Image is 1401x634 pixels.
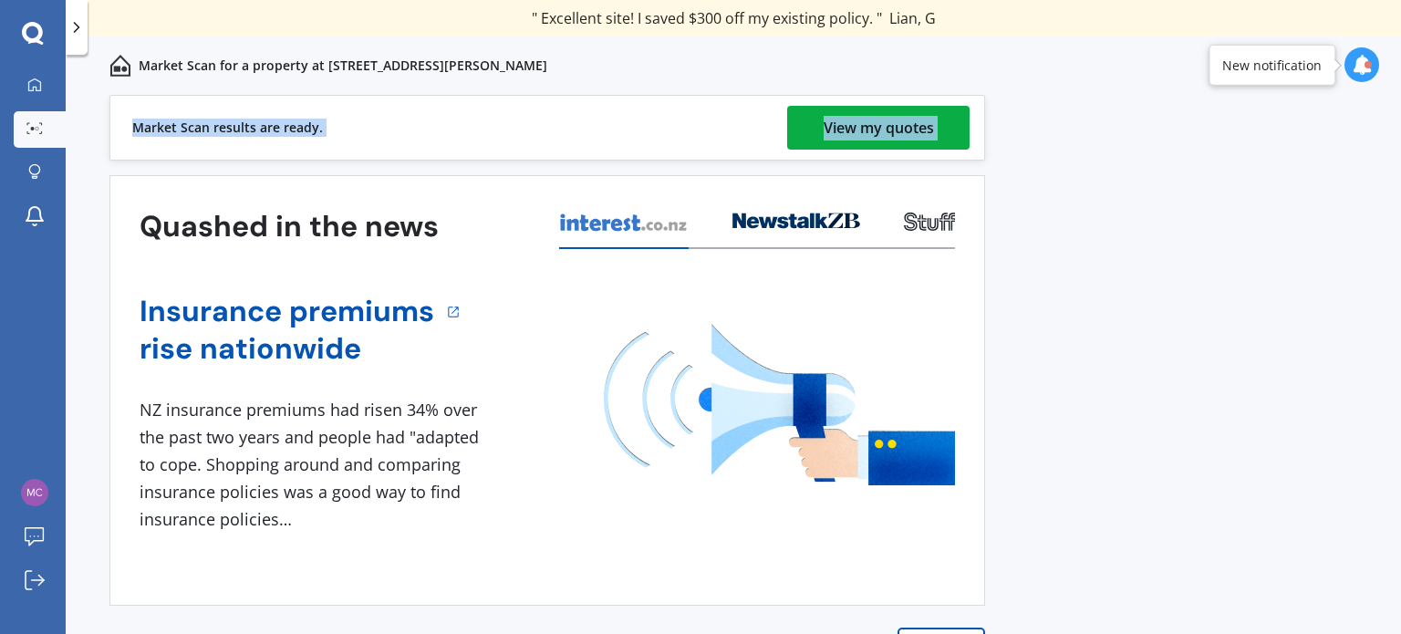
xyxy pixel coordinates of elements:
[21,479,48,506] img: b9d1eea48e868cdf35f9715bc56e5256
[140,330,434,368] a: rise nationwide
[139,57,547,75] p: Market Scan for a property at [STREET_ADDRESS][PERSON_NAME]
[140,208,439,245] h3: Quashed in the news
[824,106,934,150] div: View my quotes
[140,397,486,533] div: NZ insurance premiums had risen 34% over the past two years and people had "adapted to cope. Shop...
[787,106,970,150] a: View my quotes
[604,324,955,485] img: media image
[109,55,131,77] img: home-and-contents.b802091223b8502ef2dd.svg
[140,293,434,330] a: Insurance premiums
[132,96,323,160] div: Market Scan results are ready.
[1222,56,1322,74] div: New notification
